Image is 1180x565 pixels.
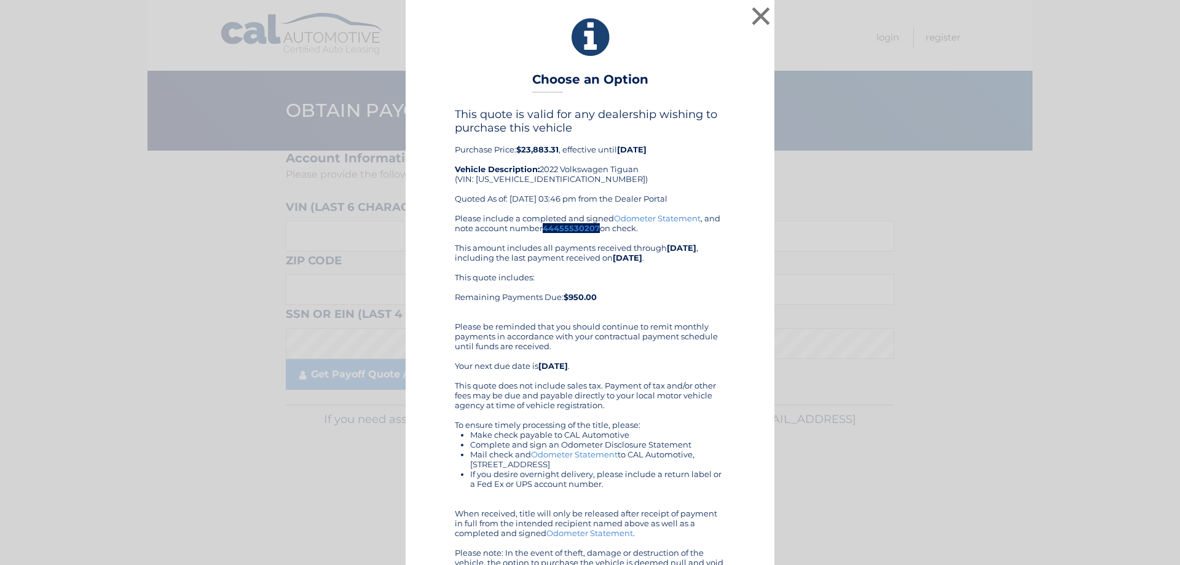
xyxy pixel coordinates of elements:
[455,164,540,174] strong: Vehicle Description:
[532,72,648,93] h3: Choose an Option
[538,361,568,371] b: [DATE]
[546,528,633,538] a: Odometer Statement
[564,292,597,302] b: $950.00
[455,108,725,213] div: Purchase Price: , effective until 2022 Volkswagen Tiguan (VIN: [US_VEHICLE_IDENTIFICATION_NUMBER]...
[613,253,642,263] b: [DATE]
[455,108,725,135] h4: This quote is valid for any dealership wishing to purchase this vehicle
[543,223,600,233] b: 44455530207
[455,272,725,312] div: This quote includes: Remaining Payments Due:
[531,449,618,459] a: Odometer Statement
[617,144,647,154] b: [DATE]
[470,430,725,440] li: Make check payable to CAL Automotive
[470,469,725,489] li: If you desire overnight delivery, please include a return label or a Fed Ex or UPS account number.
[516,144,559,154] b: $23,883.31
[470,440,725,449] li: Complete and sign an Odometer Disclosure Statement
[667,243,696,253] b: [DATE]
[470,449,725,469] li: Mail check and to CAL Automotive, [STREET_ADDRESS]
[749,4,773,28] button: ×
[614,213,701,223] a: Odometer Statement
